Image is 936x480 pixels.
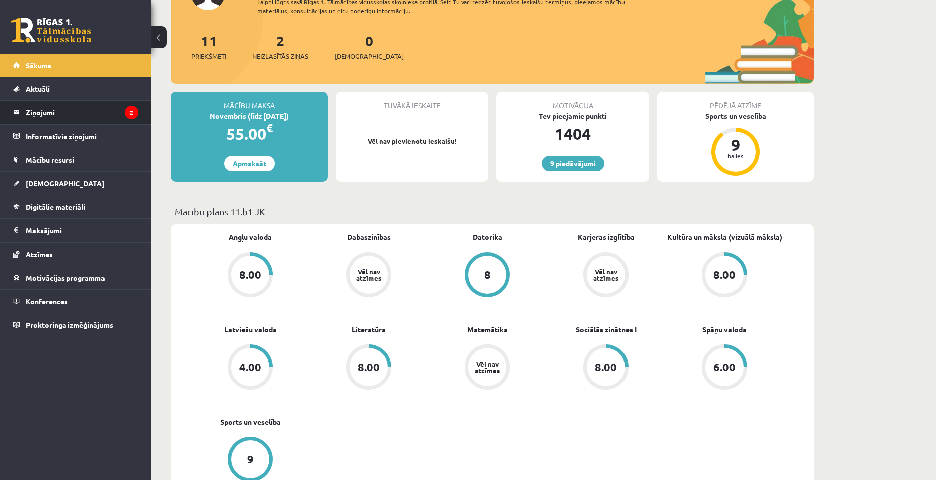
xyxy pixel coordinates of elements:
[309,252,428,299] a: Vēl nav atzīmes
[657,111,814,122] div: Sports un veselība
[13,77,138,100] a: Aktuāli
[252,32,308,61] a: 2Neizlasītās ziņas
[352,324,386,335] a: Literatūra
[220,417,281,427] a: Sports un veselība
[595,362,617,373] div: 8.00
[467,324,508,335] a: Matemātika
[191,51,226,61] span: Priekšmeti
[26,219,138,242] legend: Maksājumi
[484,269,491,280] div: 8
[13,290,138,313] a: Konferences
[336,92,488,111] div: Tuvākā ieskaite
[175,205,810,218] p: Mācību plāns 11.b1 JK
[473,232,502,243] a: Datorika
[171,92,328,111] div: Mācību maksa
[547,344,665,392] a: 8.00
[191,252,309,299] a: 8.00
[720,137,751,153] div: 9
[13,313,138,336] a: Proktoringa izmēģinājums
[657,111,814,177] a: Sports un veselība 9 balles
[26,84,50,93] span: Aktuāli
[576,324,637,335] a: Sociālās zinātnes I
[13,54,138,77] a: Sākums
[125,106,138,119] i: 2
[26,61,51,70] span: Sākums
[665,252,784,299] a: 8.00
[191,344,309,392] a: 4.00
[13,243,138,266] a: Atzīmes
[335,51,404,61] span: [DEMOGRAPHIC_DATA]
[252,51,308,61] span: Neizlasītās ziņas
[496,111,649,122] div: Tev pieejamie punkti
[547,252,665,299] a: Vēl nav atzīmes
[239,362,261,373] div: 4.00
[713,362,736,373] div: 6.00
[347,232,391,243] a: Dabaszinības
[335,32,404,61] a: 0[DEMOGRAPHIC_DATA]
[473,361,501,374] div: Vēl nav atzīmes
[13,172,138,195] a: [DEMOGRAPHIC_DATA]
[13,101,138,124] a: Ziņojumi2
[358,362,380,373] div: 8.00
[171,122,328,146] div: 55.00
[13,266,138,289] a: Motivācijas programma
[26,179,105,188] span: [DEMOGRAPHIC_DATA]
[542,156,604,171] a: 9 piedāvājumi
[26,101,138,124] legend: Ziņojumi
[341,136,483,146] p: Vēl nav pievienotu ieskaišu!
[26,125,138,148] legend: Informatīvie ziņojumi
[665,344,784,392] a: 6.00
[496,92,649,111] div: Motivācija
[657,92,814,111] div: Pēdējā atzīme
[428,252,547,299] a: 8
[191,32,226,61] a: 11Priekšmeti
[667,232,782,243] a: Kultūra un māksla (vizuālā māksla)
[13,195,138,218] a: Digitālie materiāli
[171,111,328,122] div: Novembris (līdz [DATE])
[224,156,275,171] a: Apmaksāt
[309,344,428,392] a: 8.00
[720,153,751,159] div: balles
[224,324,277,335] a: Latviešu valoda
[592,268,620,281] div: Vēl nav atzīmes
[26,155,74,164] span: Mācību resursi
[496,122,649,146] div: 1404
[26,202,85,211] span: Digitālie materiāli
[26,320,113,329] span: Proktoringa izmēģinājums
[713,269,736,280] div: 8.00
[229,232,272,243] a: Angļu valoda
[13,125,138,148] a: Informatīvie ziņojumi
[239,269,261,280] div: 8.00
[355,268,383,281] div: Vēl nav atzīmes
[578,232,635,243] a: Karjeras izglītība
[266,121,273,135] span: €
[247,454,254,465] div: 9
[428,344,547,392] a: Vēl nav atzīmes
[26,297,68,306] span: Konferences
[13,148,138,171] a: Mācību resursi
[26,250,53,259] span: Atzīmes
[26,273,105,282] span: Motivācijas programma
[702,324,747,335] a: Spāņu valoda
[13,219,138,242] a: Maksājumi
[11,18,91,43] a: Rīgas 1. Tālmācības vidusskola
